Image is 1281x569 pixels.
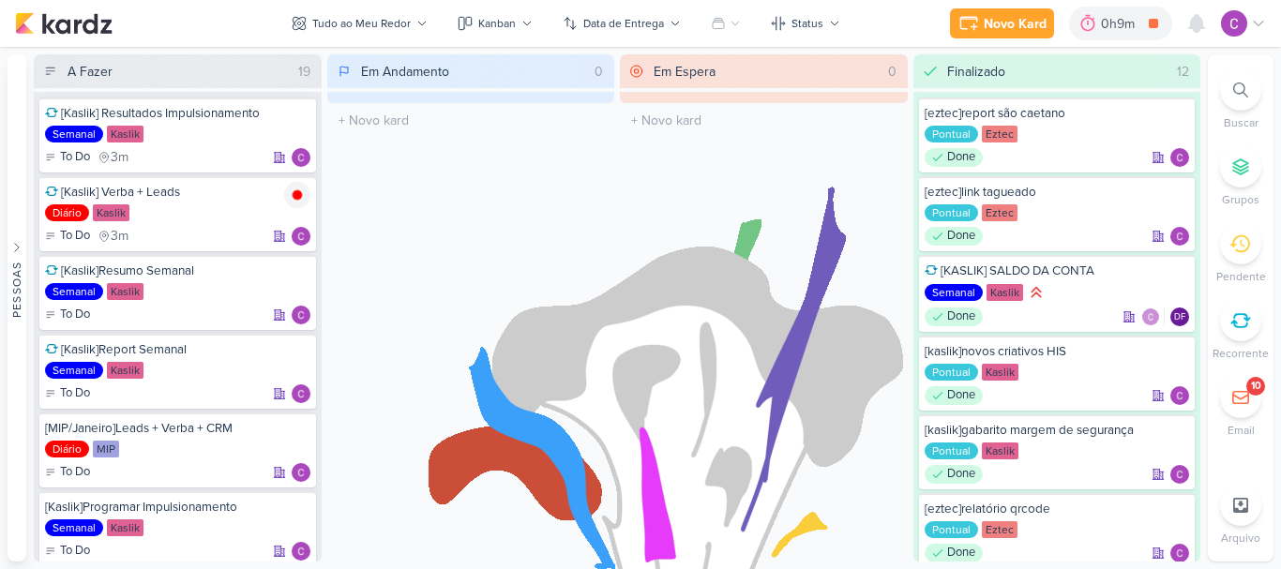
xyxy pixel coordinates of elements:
[45,306,90,324] div: To Do
[1170,386,1189,405] div: Responsável: Carlos Lima
[925,343,1190,360] div: [kaslik]novos criativos HIS
[950,8,1054,38] button: Novo Kard
[1174,313,1185,322] p: DF
[984,14,1047,34] div: Novo Kard
[982,364,1018,381] div: Kaslik
[947,386,975,405] p: Done
[60,306,90,324] p: To Do
[45,184,310,201] div: [Kaslik] Verba + Leads
[292,227,310,246] div: Responsável: Carlos Lima
[60,384,90,403] p: To Do
[925,422,1190,439] div: [kaslik]gabarito margem de segurança
[925,521,978,538] div: Pontual
[45,341,310,358] div: [Kaslik]Report Semanal
[947,148,975,167] p: Done
[982,442,1018,459] div: Kaslik
[292,227,310,246] img: Carlos Lima
[45,463,90,482] div: To Do
[68,62,113,82] div: A Fazer
[925,465,983,484] div: Done
[60,463,90,482] p: To Do
[947,544,975,562] p: Done
[45,227,90,246] div: To Do
[1228,422,1255,439] p: Email
[925,262,1190,279] div: [KASLIK] SALDO DA CONTA
[1221,10,1247,37] img: Carlos Lima
[1170,148,1189,167] div: Responsável: Carlos Lima
[925,204,978,221] div: Pontual
[292,306,310,324] div: Responsável: Carlos Lima
[60,148,90,167] p: To Do
[1170,465,1189,484] img: Carlos Lima
[361,62,449,82] div: Em Andamento
[654,62,716,82] div: Em Espera
[45,126,103,142] div: Semanal
[292,148,310,167] div: Responsável: Carlos Lima
[45,542,90,561] div: To Do
[982,204,1017,221] div: Eztec
[925,307,983,326] div: Done
[98,227,128,246] div: último check-in há 3 meses
[45,204,89,221] div: Diário
[292,463,310,482] div: Responsável: Carlos Lima
[45,105,310,122] div: [Kaslik] Resultados Impulsionamento
[881,62,904,82] div: 0
[15,12,113,35] img: kardz.app
[925,364,978,381] div: Pontual
[1216,268,1266,285] p: Pendente
[1101,14,1140,34] div: 0h9m
[45,362,103,379] div: Semanal
[45,441,89,457] div: Diário
[1170,544,1189,562] img: Carlos Lima
[292,463,310,482] img: Carlos Lima
[925,126,978,142] div: Pontual
[107,362,143,379] div: Kaslik
[1169,62,1197,82] div: 12
[1170,386,1189,405] img: Carlos Lima
[292,148,310,167] img: Carlos Lima
[291,62,318,82] div: 19
[45,519,103,536] div: Semanal
[292,306,310,324] img: Carlos Lima
[1208,69,1273,131] li: Ctrl + F
[284,182,310,208] img: tracking
[111,230,128,243] span: 3m
[1170,227,1189,246] div: Responsável: Carlos Lima
[947,62,1005,82] div: Finalizado
[45,384,90,403] div: To Do
[8,261,25,317] div: Pessoas
[93,204,129,221] div: Kaslik
[98,148,128,167] div: último check-in há 3 meses
[925,284,983,301] div: Semanal
[925,544,983,562] div: Done
[45,420,310,437] div: [MIP/Janeiro]Leads + Verba + CRM
[107,283,143,300] div: Kaslik
[107,126,143,142] div: Kaslik
[1170,465,1189,484] div: Responsável: Carlos Lima
[292,384,310,403] div: Responsável: Carlos Lima
[1170,307,1189,326] div: Responsável: Diego Freitas
[107,519,143,536] div: Kaslik
[1251,379,1261,394] div: 10
[925,184,1190,201] div: [eztec]link tagueado
[925,386,983,405] div: Done
[1224,114,1258,131] p: Buscar
[8,54,26,562] button: Pessoas
[1213,345,1269,362] p: Recorrente
[1141,307,1165,326] div: Colaboradores: Carlos Lima
[1027,283,1046,302] div: Prioridade Alta
[1222,191,1259,208] p: Grupos
[1170,307,1189,326] div: Diego Freitas
[1170,227,1189,246] img: Carlos Lima
[947,307,975,326] p: Done
[331,107,611,134] input: + Novo kard
[925,501,1190,517] div: [eztec]relatório qrcode
[925,105,1190,122] div: [eztec]report são caetano
[1141,307,1160,326] img: Carlos Lima
[45,262,310,279] div: [Kaslik]Resumo Semanal
[1170,148,1189,167] img: Carlos Lima
[292,542,310,561] img: Carlos Lima
[947,465,975,484] p: Done
[60,542,90,561] p: To Do
[1221,530,1260,547] p: Arquivo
